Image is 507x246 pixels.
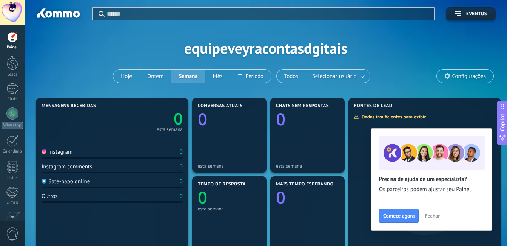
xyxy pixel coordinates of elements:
span: Selecionar usuário [311,71,358,81]
button: Fechar [421,210,443,221]
button: Mês [205,70,230,83]
div: esta semana [157,128,183,131]
div: Chats [2,97,23,101]
text: 0 [276,186,285,209]
div: 0 [180,178,183,185]
text: 0 [174,108,183,129]
button: Hoje [113,70,140,83]
div: esta semana [198,206,261,212]
div: Listas [2,176,23,181]
button: Semana [171,70,205,83]
span: Comece agora [383,213,415,218]
span: Tempo de resposta [198,182,246,187]
div: Painel [2,45,23,50]
div: Calendário [2,149,23,154]
div: Instagram comments [42,163,92,170]
div: 0 [180,163,183,170]
div: E-mail [2,200,23,205]
button: Selecionar usuário [306,70,370,83]
span: Copilot [499,114,506,131]
span: Chats sem respostas [276,103,329,109]
span: Os parceiros podem ajustar seu Painel. [379,186,484,193]
div: esta semana [198,163,261,169]
h2: Precisa de ajuda de um especialista? [379,176,484,183]
div: Leads [2,72,23,77]
text: 0 [198,107,207,130]
span: Mensagens recebidas [42,103,96,109]
div: 0 [180,193,183,200]
div: 0 [180,148,183,156]
img: Instagram [42,149,46,154]
a: 0 [112,108,183,129]
button: Ontem [140,70,171,83]
span: Fontes de lead [354,103,393,109]
span: Conversas atuais [198,103,243,109]
span: Fechar [425,213,440,218]
div: Dados insuficientes para exibir [354,114,431,120]
span: Eventos [466,11,487,17]
text: 0 [276,107,285,130]
button: Todos [277,70,306,83]
button: Período [230,70,271,83]
img: Bate-papo online [42,179,46,184]
span: Mais tempo esperando [276,182,334,187]
div: Instagram [42,148,72,156]
div: Outros [42,193,58,200]
text: 0 [198,186,207,209]
button: Comece agora [379,209,419,223]
button: Eventos [446,7,496,20]
div: esta semana [276,163,339,169]
div: WhatsApp [2,122,23,129]
span: Configurações [452,73,486,79]
div: Bate-papo online [42,178,90,185]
